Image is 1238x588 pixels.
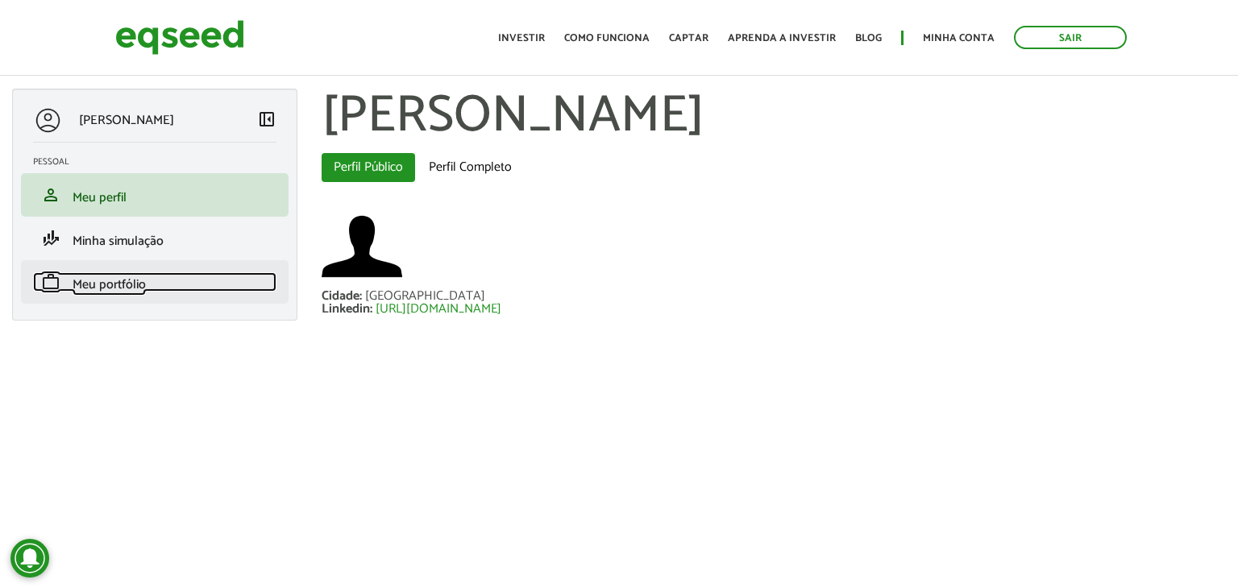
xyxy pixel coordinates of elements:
span: person [41,185,60,205]
img: Foto de Claudemir Gomes dos Santos [322,206,402,287]
span: : [359,285,362,307]
a: Perfil Completo [417,153,524,182]
li: Meu perfil [21,173,289,217]
a: personMeu perfil [33,185,276,205]
h2: Pessoal [33,157,289,167]
a: Ver perfil do usuário. [322,206,402,287]
span: left_panel_close [257,110,276,129]
a: Sair [1014,26,1127,49]
span: Meu portfólio [73,274,146,296]
div: Linkedin [322,303,376,316]
a: [URL][DOMAIN_NAME] [376,303,501,316]
p: [PERSON_NAME] [79,113,174,128]
div: [GEOGRAPHIC_DATA] [365,290,485,303]
span: Minha simulação [73,230,164,252]
span: : [370,298,372,320]
a: Aprenda a investir [728,33,836,43]
a: Blog [855,33,882,43]
a: Minha conta [923,33,995,43]
a: Captar [669,33,708,43]
a: Investir [498,33,545,43]
span: work [41,272,60,292]
a: workMeu portfólio [33,272,276,292]
a: Perfil Público [322,153,415,182]
img: EqSeed [115,16,244,59]
a: Como funciona [564,33,650,43]
span: Meu perfil [73,187,127,209]
li: Minha simulação [21,217,289,260]
div: Cidade [322,290,365,303]
li: Meu portfólio [21,260,289,304]
span: finance_mode [41,229,60,248]
a: Colapsar menu [257,110,276,132]
a: finance_modeMinha simulação [33,229,276,248]
h1: [PERSON_NAME] [322,89,1226,145]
